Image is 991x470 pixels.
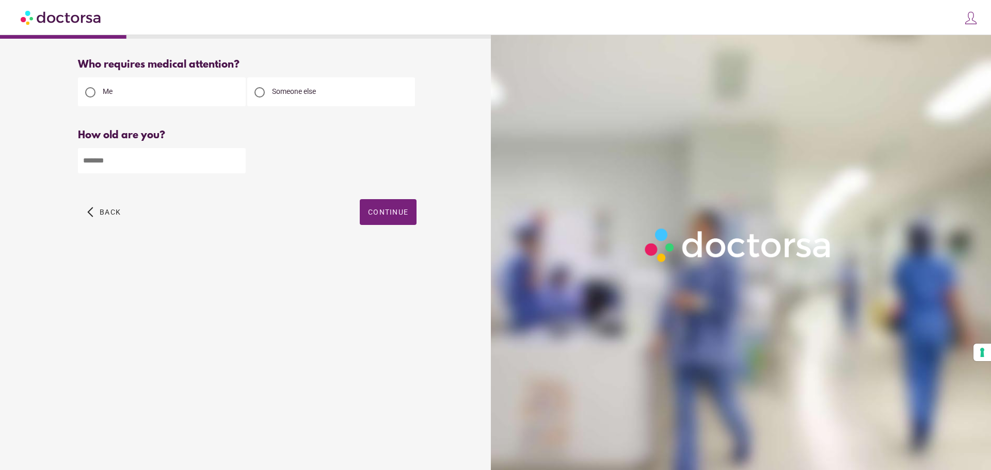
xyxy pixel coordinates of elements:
img: Logo-Doctorsa-trans-White-partial-flat.png [640,223,838,267]
span: Continue [368,208,408,216]
button: arrow_back_ios Back [83,199,125,225]
span: Me [103,87,113,95]
span: Back [100,208,121,216]
img: Doctorsa.com [21,6,102,29]
span: Someone else [272,87,316,95]
div: How old are you? [78,129,417,141]
button: Continue [360,199,417,225]
img: icons8-customer-100.png [964,11,978,25]
button: Your consent preferences for tracking technologies [973,344,991,361]
div: Who requires medical attention? [78,59,417,71]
